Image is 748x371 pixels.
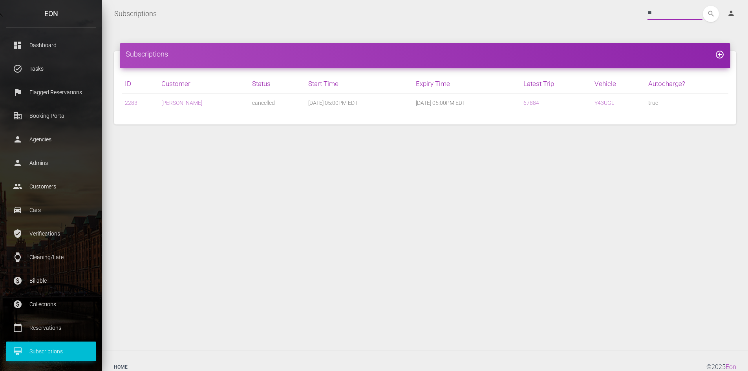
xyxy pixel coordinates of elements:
[6,35,96,55] a: dashboard Dashboard
[6,271,96,291] a: paid Billable
[12,63,90,75] p: Tasks
[12,251,90,263] p: Cleaning/Late
[12,86,90,98] p: Flagged Reservations
[12,133,90,145] p: Agencies
[6,82,96,102] a: flag Flagged Reservations
[6,247,96,267] a: watch Cleaning/Late
[122,74,158,93] th: ID
[6,106,96,126] a: corporate_fare Booking Portal
[126,49,724,59] h4: Subscriptions
[591,74,645,93] th: Vehicle
[6,342,96,361] a: card_membership Subscriptions
[12,157,90,169] p: Admins
[721,6,742,22] a: person
[158,74,249,93] th: Customer
[12,298,90,310] p: Collections
[6,130,96,149] a: person Agencies
[645,74,728,93] th: Autocharge?
[715,50,724,58] a: add_circle_outline
[249,74,305,93] th: Status
[6,200,96,220] a: drive_eta Cars
[413,74,520,93] th: Expiry Time
[12,204,90,216] p: Cars
[727,9,735,17] i: person
[715,50,724,59] i: add_circle_outline
[6,59,96,79] a: task_alt Tasks
[6,177,96,196] a: people Customers
[6,224,96,243] a: verified_user Verifications
[645,93,728,113] td: true
[161,100,202,106] a: [PERSON_NAME]
[520,74,591,93] th: Latest Trip
[12,275,90,287] p: Billable
[726,363,736,371] a: Eon
[125,100,137,106] a: 2283
[12,345,90,357] p: Subscriptions
[12,39,90,51] p: Dashboard
[523,100,539,106] a: 67884
[12,228,90,239] p: Verifications
[249,93,305,113] td: cancelled
[413,93,520,113] td: [DATE] 05:00PM EDT
[6,294,96,314] a: paid Collections
[6,318,96,338] a: calendar_today Reservations
[703,6,719,22] button: search
[12,322,90,334] p: Reservations
[6,153,96,173] a: person Admins
[114,4,157,24] a: Subscriptions
[305,74,413,93] th: Start Time
[594,100,614,106] a: Y43UGL
[12,110,90,122] p: Booking Portal
[305,93,413,113] td: [DATE] 05:00PM EDT
[12,181,90,192] p: Customers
